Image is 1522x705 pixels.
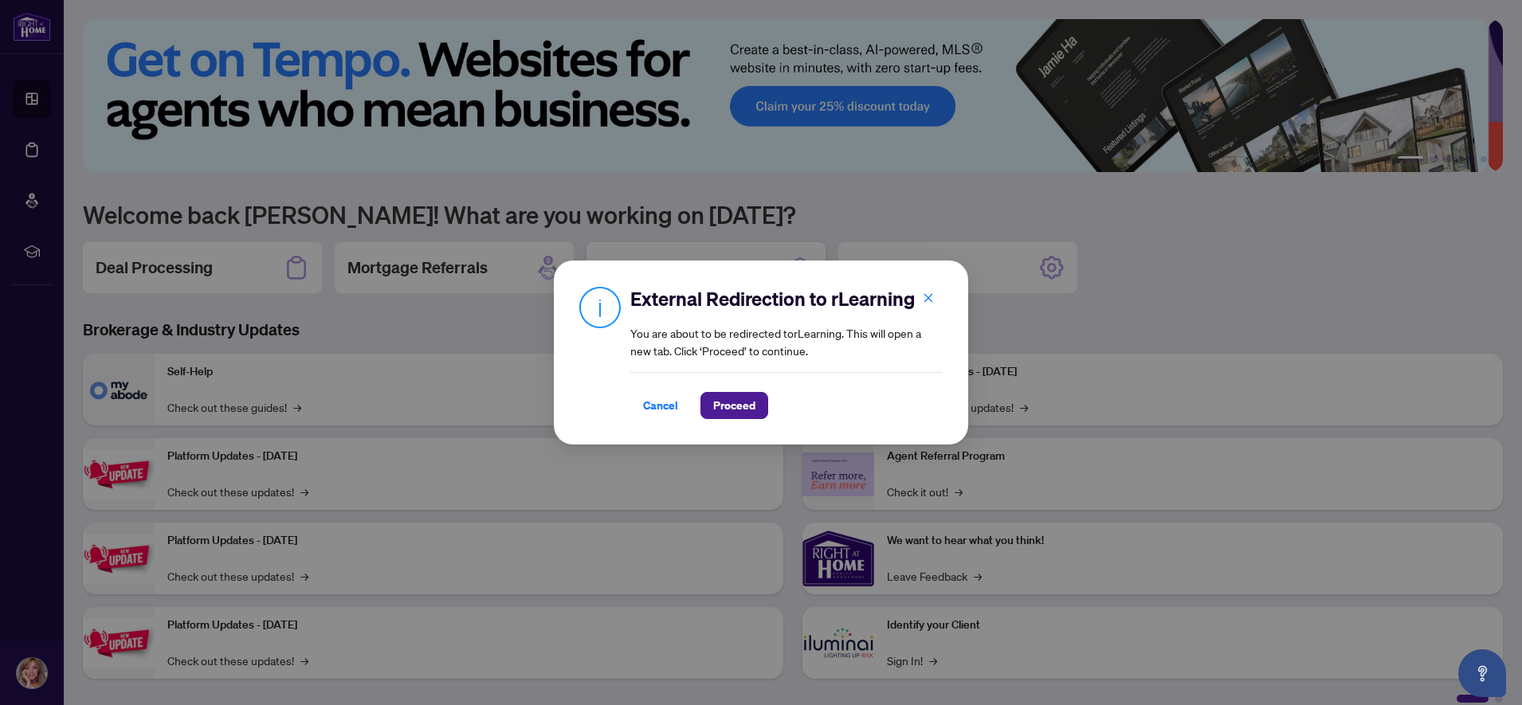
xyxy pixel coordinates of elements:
button: Cancel [630,392,691,419]
button: Proceed [700,392,768,419]
span: Cancel [643,393,678,418]
div: You are about to be redirected to rLearning . This will open a new tab. Click ‘Proceed’ to continue. [630,286,943,419]
h2: External Redirection to rLearning [630,286,943,311]
span: Proceed [713,393,755,418]
span: close [923,292,934,304]
button: Open asap [1458,649,1506,697]
img: Info Icon [579,286,621,328]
